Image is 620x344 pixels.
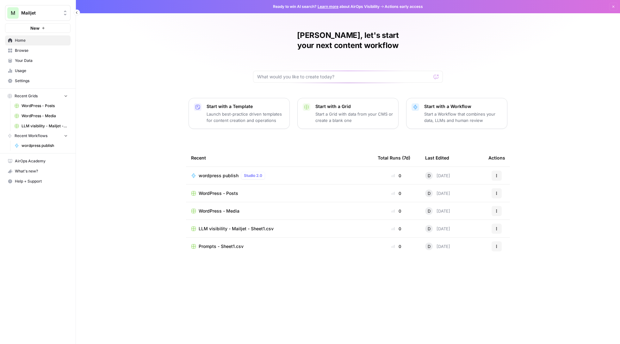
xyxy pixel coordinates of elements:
[428,190,431,196] span: D
[15,58,68,63] span: Your Data
[199,208,239,214] span: WordPress - Media
[428,208,431,214] span: D
[5,66,71,76] a: Usage
[424,111,502,124] p: Start a Workflow that combines your data, LLMs and human review
[378,208,415,214] div: 0
[191,190,368,196] a: WordPress - Posts
[22,103,68,109] span: WordPress - Posts
[315,103,393,110] p: Start with a Grid
[12,121,71,131] a: LLM visibility - Mailjet - Sheet1.csv
[15,68,68,74] span: Usage
[253,30,443,51] h1: [PERSON_NAME], let's start your next content workflow
[5,91,71,101] button: Recent Grids
[318,4,338,9] a: Learn more
[199,190,238,196] span: WordPress - Posts
[15,178,68,184] span: Help + Support
[15,38,68,43] span: Home
[488,149,505,166] div: Actions
[21,10,59,16] span: Mailjet
[5,35,71,45] a: Home
[425,149,449,166] div: Last Edited
[207,103,284,110] p: Start with a Template
[15,78,68,84] span: Settings
[5,56,71,66] a: Your Data
[191,149,368,166] div: Recent
[406,98,507,129] button: Start with a WorkflowStart a Workflow that combines your data, LLMs and human review
[5,166,70,176] div: What's new?
[199,243,244,250] span: Prompts - Sheet1.csv
[257,74,431,80] input: What would you like to create today?
[244,173,262,178] span: Studio 2.0
[11,9,15,17] span: M
[191,208,368,214] a: WordPress - Media
[22,143,68,148] span: wordpress publish
[199,172,239,179] span: wordpress publish
[425,225,450,232] div: [DATE]
[297,98,399,129] button: Start with a GridStart a Grid with data from your CMS or create a blank one
[385,4,423,9] span: Actions early access
[12,111,71,121] a: WordPress - Media
[378,172,415,179] div: 0
[12,101,71,111] a: WordPress - Posts
[315,111,393,124] p: Start a Grid with data from your CMS or create a blank one
[5,45,71,56] a: Browse
[22,113,68,119] span: WordPress - Media
[378,226,415,232] div: 0
[378,149,410,166] div: Total Runs (7d)
[15,133,47,139] span: Recent Workflows
[191,172,368,179] a: wordpress publishStudio 2.0
[22,123,68,129] span: LLM visibility - Mailjet - Sheet1.csv
[5,166,71,176] button: What's new?
[191,226,368,232] a: LLM visibility - Mailjet - Sheet1.csv
[15,93,38,99] span: Recent Grids
[5,76,71,86] a: Settings
[15,48,68,53] span: Browse
[378,190,415,196] div: 0
[5,156,71,166] a: AirOps Academy
[273,4,380,9] span: Ready to win AI search? about AirOps Visibility
[428,172,431,179] span: D
[425,207,450,215] div: [DATE]
[428,226,431,232] span: D
[378,243,415,250] div: 0
[191,243,368,250] a: Prompts - Sheet1.csv
[425,243,450,250] div: [DATE]
[5,131,71,141] button: Recent Workflows
[207,111,284,124] p: Launch best-practice driven templates for content creation and operations
[5,23,71,33] button: New
[5,176,71,186] button: Help + Support
[30,25,40,31] span: New
[5,5,71,21] button: Workspace: Mailjet
[199,226,274,232] span: LLM visibility - Mailjet - Sheet1.csv
[428,243,431,250] span: D
[425,172,450,179] div: [DATE]
[189,98,290,129] button: Start with a TemplateLaunch best-practice driven templates for content creation and operations
[15,158,68,164] span: AirOps Academy
[12,141,71,151] a: wordpress publish
[424,103,502,110] p: Start with a Workflow
[425,190,450,197] div: [DATE]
